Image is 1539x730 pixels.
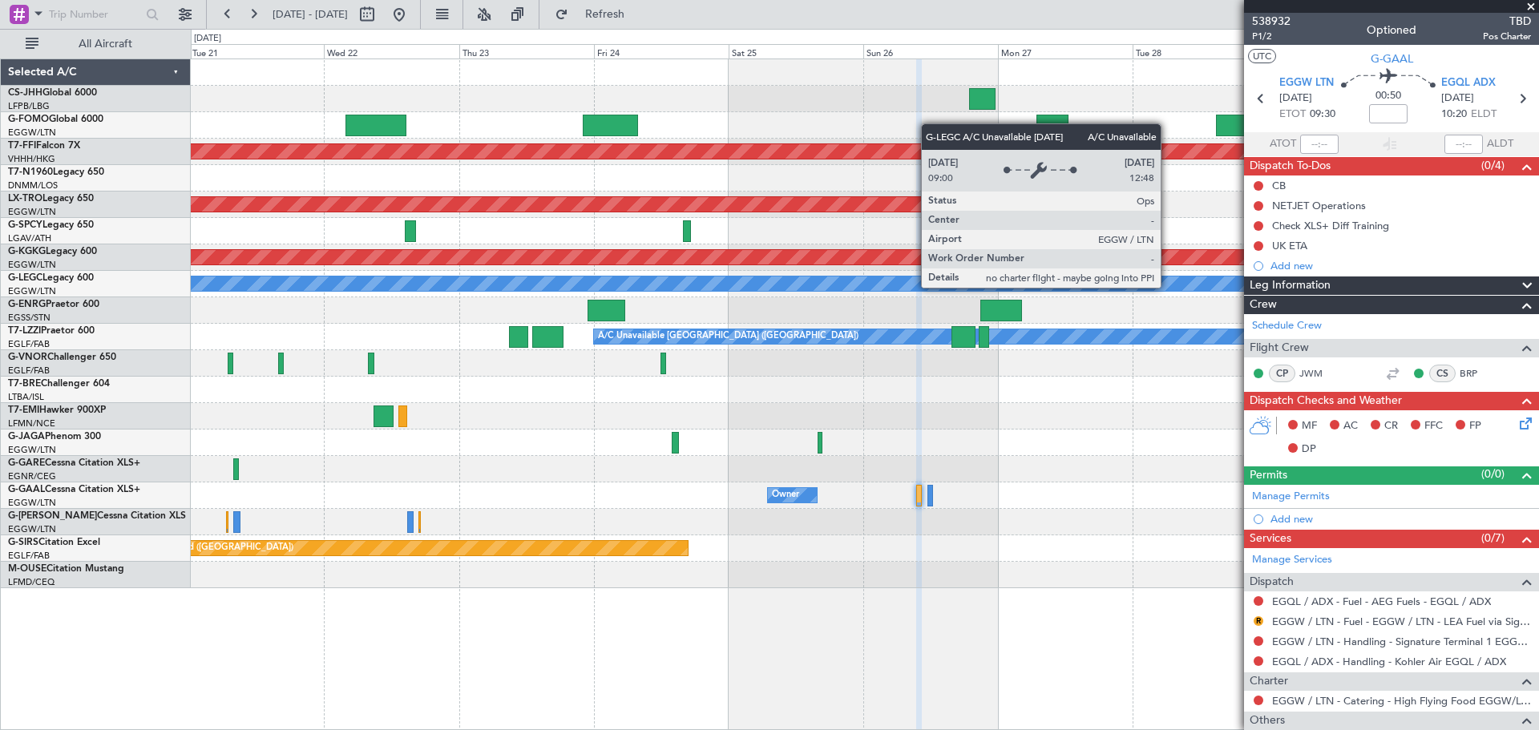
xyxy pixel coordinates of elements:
span: G-VNOR [8,353,47,362]
div: Check XLS+ Diff Training [1272,219,1389,232]
span: T7-N1960 [8,167,53,177]
button: UTC [1248,49,1276,63]
a: LFMD/CEQ [8,576,55,588]
span: G-LEGC [8,273,42,283]
span: (0/7) [1481,530,1505,546]
a: EGLF/FAB [8,365,50,377]
span: G-GAAL [8,485,45,494]
div: Owner [772,483,799,507]
a: EGGW / LTN - Catering - High Flying Food EGGW/LTN [1272,694,1531,708]
span: 09:30 [1310,107,1335,123]
a: G-SPCYLegacy 650 [8,220,94,230]
span: DP [1302,442,1316,458]
a: LTBA/ISL [8,391,44,403]
span: ELDT [1471,107,1497,123]
a: EGGW / LTN - Handling - Signature Terminal 1 EGGW / LTN [1272,635,1531,648]
div: Tue 21 [189,44,324,58]
a: LFPB/LBG [8,100,50,112]
div: Sat 25 [729,44,863,58]
span: FFC [1424,418,1443,434]
div: Add new [1270,512,1531,526]
a: EGGW/LTN [8,497,56,509]
a: G-VNORChallenger 650 [8,353,116,362]
a: G-GARECessna Citation XLS+ [8,458,140,468]
span: Permits [1250,466,1287,485]
a: T7-EMIHawker 900XP [8,405,106,415]
span: P1/2 [1252,30,1291,43]
a: G-SIRSCitation Excel [8,538,100,547]
a: EGGW/LTN [8,285,56,297]
a: T7-LZZIPraetor 600 [8,326,95,336]
a: EGGW/LTN [8,444,56,456]
a: EGQL / ADX - Fuel - AEG Fuels - EGQL / ADX [1272,595,1491,608]
span: LX-TRO [8,194,42,204]
a: DNMM/LOS [8,179,58,192]
span: 00:50 [1375,88,1401,104]
span: TBD [1483,13,1531,30]
span: G-SIRS [8,538,38,547]
button: Refresh [547,2,644,27]
a: EGQL / ADX - Handling - Kohler Air EGQL / ADX [1272,655,1506,668]
span: Crew [1250,296,1277,314]
span: G-SPCY [8,220,42,230]
span: All Aircraft [42,38,169,50]
a: G-LEGCLegacy 600 [8,273,94,283]
div: [DATE] [194,32,221,46]
a: Manage Services [1252,552,1332,568]
a: EGNR/CEG [8,470,56,482]
span: 538932 [1252,13,1291,30]
span: [DATE] [1441,91,1474,107]
span: [DATE] [1279,91,1312,107]
a: G-JAGAPhenom 300 [8,432,101,442]
a: T7-N1960Legacy 650 [8,167,104,177]
a: LGAV/ATH [8,232,51,244]
div: Tue 28 [1133,44,1267,58]
span: T7-BRE [8,379,41,389]
div: A/C Unavailable [GEOGRAPHIC_DATA] ([GEOGRAPHIC_DATA]) [598,325,858,349]
span: (0/4) [1481,157,1505,174]
span: G-GARE [8,458,45,468]
span: Dispatch To-Dos [1250,157,1331,175]
span: Charter [1250,672,1288,691]
a: G-FOMOGlobal 6000 [8,115,103,124]
span: T7-LZZI [8,326,41,336]
span: ATOT [1270,136,1296,152]
span: AC [1343,418,1358,434]
a: EGGW/LTN [8,206,56,218]
a: G-ENRGPraetor 600 [8,300,99,309]
span: 10:20 [1441,107,1467,123]
a: EGGW/LTN [8,523,56,535]
span: EGQL ADX [1441,75,1496,91]
span: MF [1302,418,1317,434]
a: EGGW/LTN [8,127,56,139]
span: T7-EMI [8,405,39,415]
div: Add new [1270,259,1531,272]
a: JWM [1299,366,1335,381]
div: Fri 24 [594,44,729,58]
a: EGGW/LTN [8,259,56,271]
a: G-KGKGLegacy 600 [8,247,97,256]
a: Schedule Crew [1252,318,1322,334]
span: CS-JHH [8,88,42,98]
div: Sun 26 [863,44,998,58]
a: T7-FFIFalcon 7X [8,141,80,151]
div: CB [1272,179,1286,192]
a: G-GAALCessna Citation XLS+ [8,485,140,494]
a: LFMN/NCE [8,417,55,430]
span: Leg Information [1250,276,1331,295]
div: CS [1429,365,1456,382]
span: FP [1469,418,1481,434]
span: G-GAAL [1371,50,1413,67]
span: G-JAGA [8,432,45,442]
span: Flight Crew [1250,339,1309,357]
div: Planned Maint Oxford ([GEOGRAPHIC_DATA]) [103,536,293,560]
span: Services [1250,530,1291,548]
a: EGLF/FAB [8,550,50,562]
a: Manage Permits [1252,489,1330,505]
span: Dispatch [1250,573,1294,591]
a: VHHH/HKG [8,153,55,165]
span: CR [1384,418,1398,434]
div: UK ETA [1272,239,1307,252]
div: CP [1269,365,1295,382]
div: Optioned [1367,22,1416,38]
